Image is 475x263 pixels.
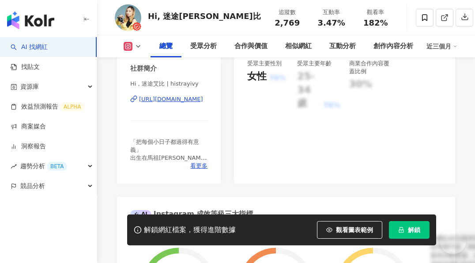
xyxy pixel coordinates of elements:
[130,64,157,73] div: 社群簡介
[130,209,253,219] div: Instagram 成效等級三大指標
[11,142,46,151] a: 洞察報告
[130,95,207,103] a: [URL][DOMAIN_NAME]
[130,80,207,88] span: Hi，迷途艾比 | histrayivy
[11,63,40,71] a: 找貼文
[190,162,207,170] span: 看更多
[297,60,332,68] div: 受眾主要年齡
[115,4,141,31] img: KOL Avatar
[285,41,312,52] div: 相似網紅
[144,225,236,235] div: 解鎖網紅檔案，獲得進階數據
[349,60,390,75] div: 商業合作內容覆蓋比例
[11,43,48,52] a: searchAI 找網紅
[20,156,67,176] span: 趨勢分析
[130,139,207,250] span: 「把每個小日子都過得有意義」 出生在馬祖[PERSON_NAME]💛｜此刻生活在大島🇹🇼 看著、拍著、寫著，自己所遇見的迷途世界。 - 🎬 YouTube｜🔍Hi,迷途[PERSON_NAME]...
[7,11,54,29] img: logo
[363,19,388,27] span: 182%
[247,60,282,68] div: 受眾主要性別
[234,41,268,52] div: 合作與價值
[190,41,217,52] div: 受眾分析
[317,19,345,27] span: 3.47%
[11,122,46,131] a: 商案媒合
[359,8,392,17] div: 觀看率
[20,176,45,196] span: 競品分析
[317,221,382,239] button: 觀看圖表範例
[336,226,373,233] span: 觀看圖表範例
[275,18,300,27] span: 2,769
[373,41,413,52] div: 創作內容分析
[148,11,261,22] div: Hi, 迷途[PERSON_NAME]比
[315,8,348,17] div: 互動率
[247,70,267,83] div: 女性
[408,226,420,233] span: 解鎖
[47,162,67,171] div: BETA
[398,227,404,233] span: lock
[389,221,430,239] button: 解鎖
[11,102,84,111] a: 效益預測報告ALPHA
[159,41,173,52] div: 總覽
[139,95,203,103] div: [URL][DOMAIN_NAME]
[20,77,39,97] span: 資源庫
[329,41,356,52] div: 互動分析
[271,8,304,17] div: 追蹤數
[11,163,17,169] span: rise
[130,210,151,219] div: AI
[426,39,457,53] div: 近三個月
